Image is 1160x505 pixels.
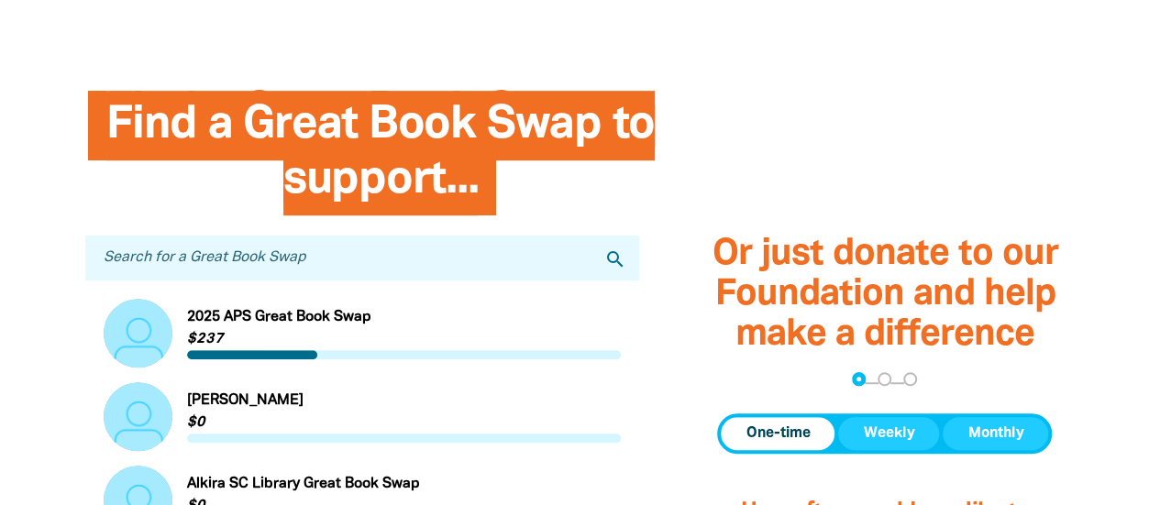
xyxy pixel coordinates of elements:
[863,423,914,445] span: Weekly
[712,238,1057,353] span: Or just donate to our Foundation and help make a difference
[746,423,810,445] span: One-time
[878,372,891,386] button: Navigate to step 2 of 3 to enter your details
[903,372,917,386] button: Navigate to step 3 of 3 to enter your payment details
[717,413,1052,454] div: Donation frequency
[838,417,939,450] button: Weekly
[721,417,834,450] button: One-time
[943,417,1048,450] button: Monthly
[603,248,625,270] i: search
[852,372,866,386] button: Navigate to step 1 of 3 to enter your donation amount
[967,423,1023,445] span: Monthly
[106,104,655,215] span: Find a Great Book Swap to support...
